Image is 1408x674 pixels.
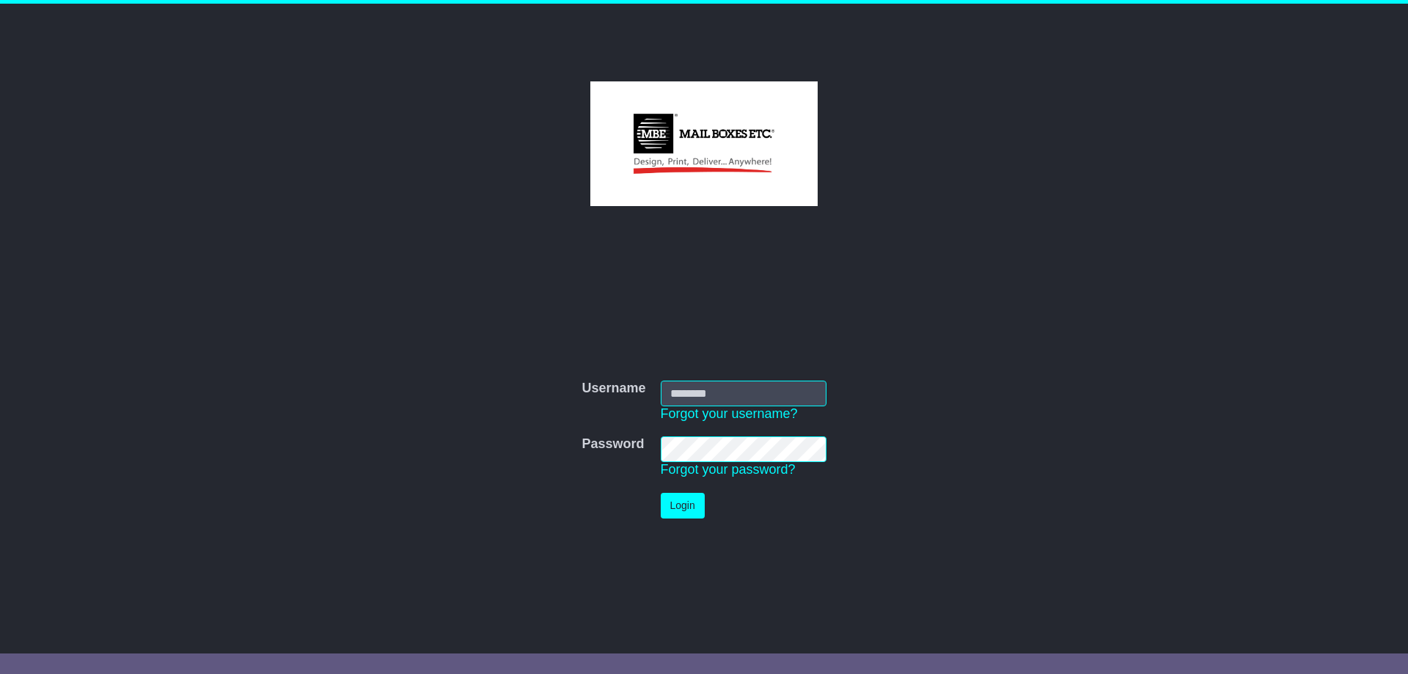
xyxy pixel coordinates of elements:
button: Login [661,493,705,519]
label: Username [582,381,645,397]
a: Forgot your username? [661,406,798,421]
img: MBE Ultimo [590,81,817,206]
label: Password [582,436,644,453]
a: Forgot your password? [661,462,796,477]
